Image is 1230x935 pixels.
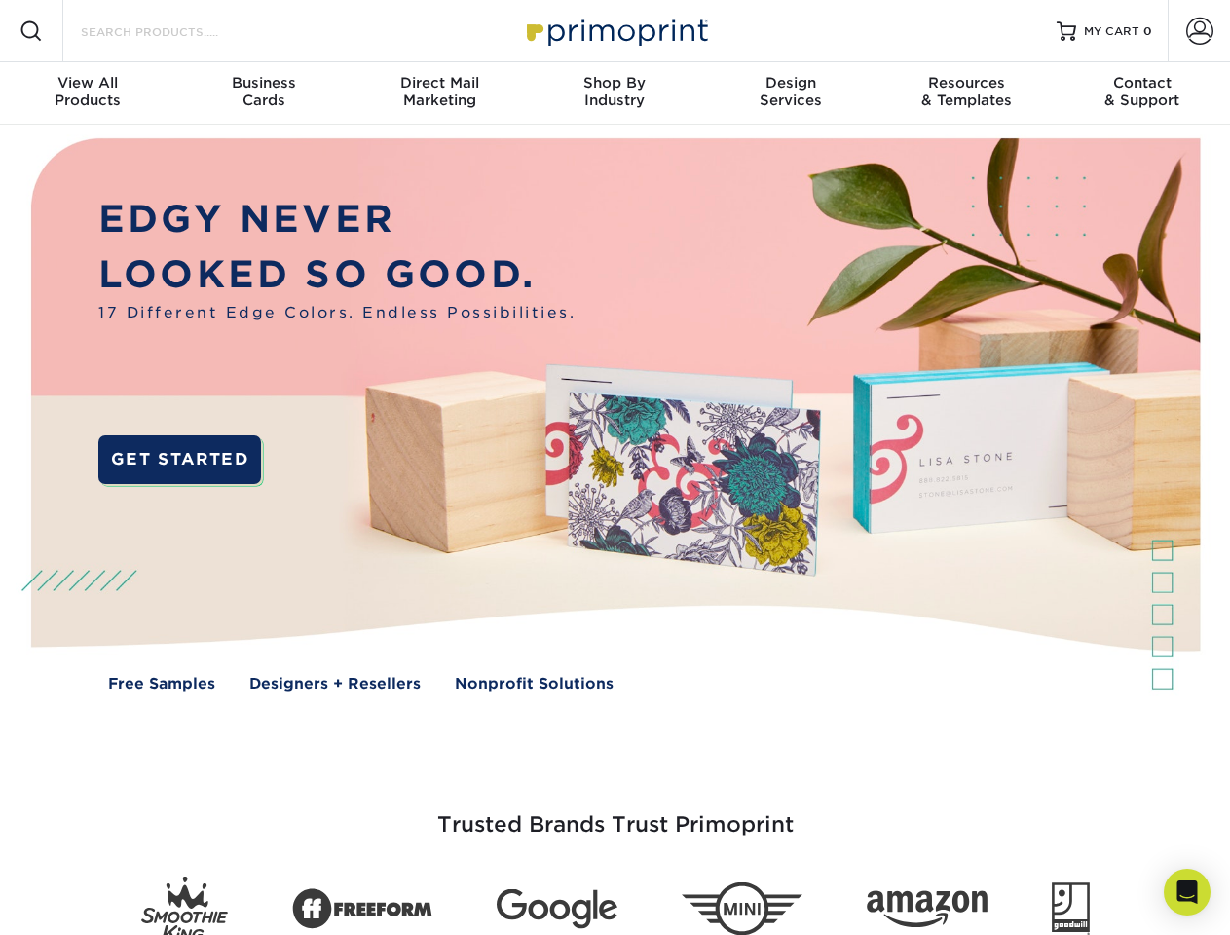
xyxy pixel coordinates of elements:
p: EDGY NEVER [98,192,576,247]
a: DesignServices [703,62,878,125]
span: Design [703,74,878,92]
div: & Templates [878,74,1054,109]
img: Primoprint [518,10,713,52]
div: Cards [175,74,351,109]
span: Business [175,74,351,92]
img: Goodwill [1052,882,1090,935]
a: Resources& Templates [878,62,1054,125]
div: Marketing [352,74,527,109]
span: 17 Different Edge Colors. Endless Possibilities. [98,302,576,324]
span: Resources [878,74,1054,92]
a: Designers + Resellers [249,673,421,695]
a: Nonprofit Solutions [455,673,614,695]
div: Industry [527,74,702,109]
span: Direct Mail [352,74,527,92]
a: Contact& Support [1055,62,1230,125]
a: GET STARTED [98,435,261,484]
div: Open Intercom Messenger [1164,869,1211,916]
span: 0 [1143,24,1152,38]
input: SEARCH PRODUCTS..... [79,19,269,43]
a: Shop ByIndustry [527,62,702,125]
h3: Trusted Brands Trust Primoprint [46,766,1185,861]
a: Direct MailMarketing [352,62,527,125]
img: Google [497,889,617,929]
div: & Support [1055,74,1230,109]
span: Contact [1055,74,1230,92]
p: LOOKED SO GOOD. [98,247,576,303]
iframe: Google Customer Reviews [5,876,166,928]
img: Amazon [867,891,988,928]
div: Services [703,74,878,109]
span: MY CART [1084,23,1139,40]
span: Shop By [527,74,702,92]
a: BusinessCards [175,62,351,125]
a: Free Samples [108,673,215,695]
